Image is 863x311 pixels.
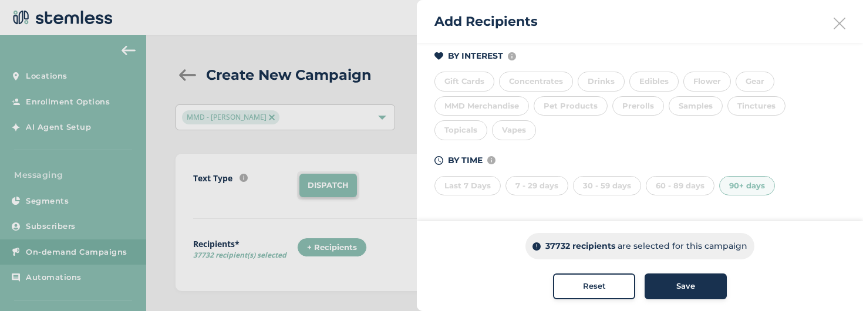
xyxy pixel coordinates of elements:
button: Save [645,273,727,299]
span: Save [676,280,695,292]
div: Topicals [434,120,487,140]
span: Reset [583,280,606,292]
div: Samples [669,96,723,116]
div: 30 - 59 days [573,176,641,196]
iframe: Chat Widget [804,255,863,311]
img: icon-info-236977d2.svg [508,52,516,60]
img: icon-time-dark-e6b1183b.svg [434,156,443,165]
button: Reset [553,273,635,299]
div: 90+ days [719,176,775,196]
p: BY INTEREST [448,50,503,62]
div: Prerolls [612,96,664,116]
div: Vapes [492,120,536,140]
img: icon-info-236977d2.svg [487,156,495,164]
div: Edibles [629,72,679,92]
div: 60 - 89 days [646,176,714,196]
div: Tinctures [727,96,786,116]
h2: Add Recipients [434,12,538,31]
p: are selected for this campaign [618,240,747,252]
div: Last 7 Days [434,176,501,196]
div: Concentrates [499,72,573,92]
div: Pet Products [534,96,608,116]
img: icon-heart-dark-29e6356f.svg [434,52,443,60]
div: Gift Cards [434,72,494,92]
div: Drinks [578,72,625,92]
div: 7 - 29 days [505,176,568,196]
p: 37732 recipients [545,240,615,252]
div: Gear [736,72,774,92]
div: MMD Merchandise [434,96,529,116]
img: icon-info-dark-48f6c5f3.svg [532,242,541,251]
div: Flower [683,72,731,92]
p: BY TIME [448,154,483,167]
